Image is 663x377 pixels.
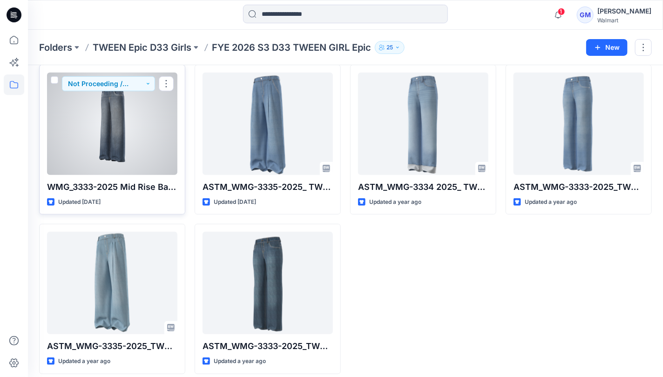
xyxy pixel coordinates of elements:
[47,340,177,353] p: ASTM_WMG-3335-2025_TWN WIDE LEG PLEATED DENIM -Opt2 Partial Elastic WB HQ012963
[203,232,333,334] a: ASTM_WMG-3333-2025_TWN MID RISE BAGGY STRAIGHT DENIM_Opt2 _Without Rivets HQ012950
[358,181,488,194] p: ASTM_WMG-3334 2025_ TWN MID RISE CUFFED HEM DENIM HQ012961
[597,17,651,24] div: Walmart
[58,357,110,366] p: Updated a year ago
[58,197,101,207] p: Updated [DATE]
[369,197,421,207] p: Updated a year ago
[203,181,333,194] p: ASTM_WMG-3335-2025_ TWN WIDE LEG PLEATED DENIM -Opt1 Set In WB HQ012963
[358,73,488,175] a: ASTM_WMG-3334 2025_ TWN MID RISE CUFFED HEM DENIM HQ012961
[558,8,565,15] span: 1
[586,39,628,56] button: New
[39,41,72,54] a: Folders
[375,41,405,54] button: 25
[203,73,333,175] a: ASTM_WMG-3335-2025_ TWN WIDE LEG PLEATED DENIM -Opt1 Set In WB HQ012963
[47,181,177,194] p: WMG_3333-2025 Mid Rise Baggy Straight Pant_Opt_2_Without Rivet HQ012950
[514,73,644,175] a: ASTM_WMG-3333-2025_TWN MID RISE BAGGY STRAIGHT DENIM_Opt1_With Rivets HQ012950
[214,197,256,207] p: Updated [DATE]
[203,340,333,353] p: ASTM_WMG-3333-2025_TWN MID RISE BAGGY STRAIGHT DENIM_Opt2 _Without Rivets HQ012950
[597,6,651,17] div: [PERSON_NAME]
[525,197,577,207] p: Updated a year ago
[93,41,191,54] a: TWEEN Epic D33 Girls
[47,73,177,175] a: WMG_3333-2025 Mid Rise Baggy Straight Pant_Opt_2_Without Rivet HQ012950
[212,41,371,54] p: FYE 2026 S3 D33 TWEEN GIRL Epic
[214,357,266,366] p: Updated a year ago
[514,181,644,194] p: ASTM_WMG-3333-2025_TWN MID RISE BAGGY STRAIGHT DENIM_Opt1_With Rivets HQ012950
[47,232,177,334] a: ASTM_WMG-3335-2025_TWN WIDE LEG PLEATED DENIM -Opt2 Partial Elastic WB HQ012963
[386,42,393,53] p: 25
[577,7,594,23] div: GM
